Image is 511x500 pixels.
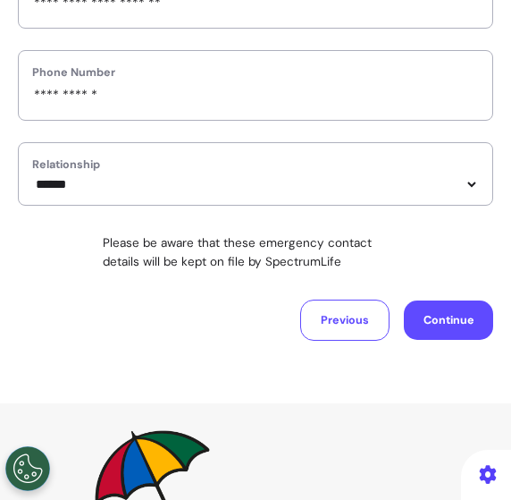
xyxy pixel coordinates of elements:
label: Relationship [32,157,479,174]
label: Phone Number [32,64,479,81]
p: Please be aware that these emergency contact details will be kept on file by SpectrumLife [103,234,408,271]
button: Previous [300,300,390,342]
button: Continue [404,301,493,341]
button: Open Preferences [5,446,50,491]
